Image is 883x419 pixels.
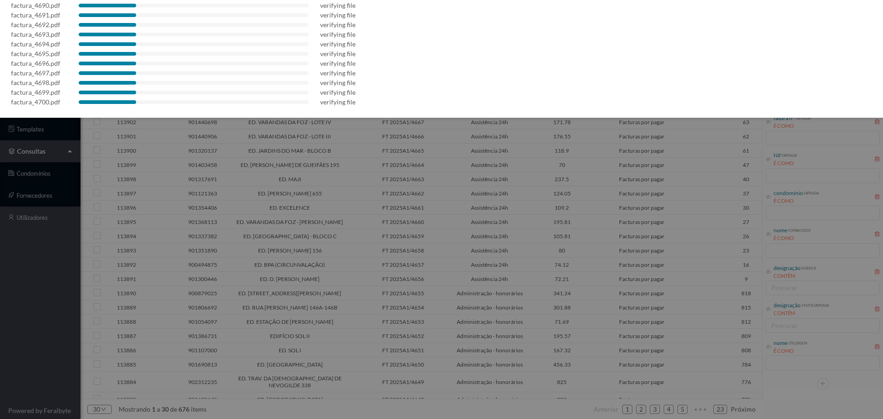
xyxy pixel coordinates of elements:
div: verifying file [320,58,355,68]
div: factura_4699.pdf [11,87,60,97]
div: verifying file [320,0,355,10]
div: verifying file [320,87,355,97]
div: factura_4695.pdf [11,49,60,58]
div: factura_4693.pdf [11,29,60,39]
div: verifying file [320,68,355,78]
div: verifying file [320,10,355,20]
div: verifying file [320,97,355,107]
div: factura_4698.pdf [11,78,60,87]
div: factura_4692.pdf [11,20,60,29]
div: factura_4690.pdf [11,0,60,10]
div: factura_4700.pdf [11,97,60,107]
div: factura_4691.pdf [11,10,60,20]
div: verifying file [320,39,355,49]
div: factura_4696.pdf [11,58,60,68]
div: verifying file [320,78,355,87]
div: factura_4697.pdf [11,68,60,78]
div: verifying file [320,29,355,39]
div: verifying file [320,20,355,29]
div: verifying file [320,49,355,58]
div: factura_4694.pdf [11,39,60,49]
